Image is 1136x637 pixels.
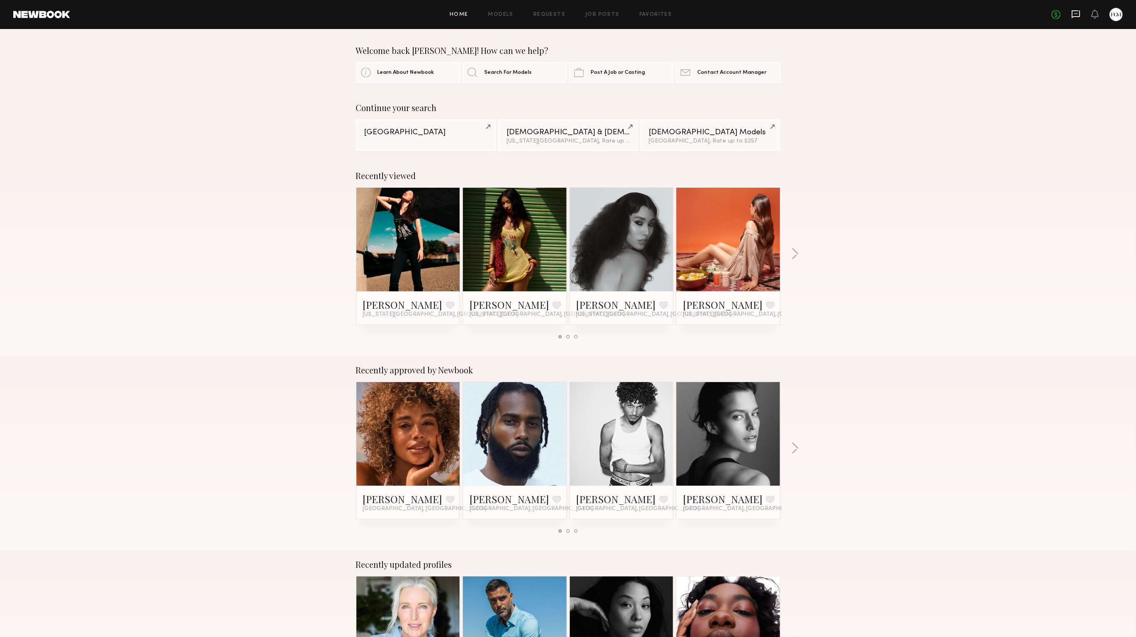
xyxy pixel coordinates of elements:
[378,70,434,75] span: Learn About Newbook
[488,12,514,17] a: Models
[683,298,763,311] a: [PERSON_NAME]
[356,171,780,181] div: Recently viewed
[363,506,487,512] span: [GEOGRAPHIC_DATA], [GEOGRAPHIC_DATA]
[649,128,772,136] div: [DEMOGRAPHIC_DATA] Models
[683,506,807,512] span: [GEOGRAPHIC_DATA], [GEOGRAPHIC_DATA]
[356,365,780,375] div: Recently approved by Newbook
[533,12,565,17] a: Requests
[506,128,630,136] div: [DEMOGRAPHIC_DATA] & [DEMOGRAPHIC_DATA] Models
[697,70,766,75] span: Contact Account Manager
[450,12,468,17] a: Home
[363,298,443,311] a: [PERSON_NAME]
[470,492,549,506] a: [PERSON_NAME]
[356,62,460,83] a: Learn About Newbook
[356,559,780,569] div: Recently updated profiles
[640,119,780,151] a: [DEMOGRAPHIC_DATA] Models[GEOGRAPHIC_DATA], Rate up to $257
[569,62,673,83] a: Post A Job or Casting
[649,138,772,144] div: [GEOGRAPHIC_DATA], Rate up to $257
[498,119,638,151] a: [DEMOGRAPHIC_DATA] & [DEMOGRAPHIC_DATA] Models[US_STATE][GEOGRAPHIC_DATA], Rate up to $201
[363,311,518,318] span: [US_STATE][GEOGRAPHIC_DATA], [GEOGRAPHIC_DATA]
[585,12,620,17] a: Job Posts
[356,103,780,113] div: Continue your search
[506,138,630,144] div: [US_STATE][GEOGRAPHIC_DATA], Rate up to $201
[639,12,672,17] a: Favorites
[683,492,763,506] a: [PERSON_NAME]
[470,506,593,512] span: [GEOGRAPHIC_DATA], [GEOGRAPHIC_DATA]
[576,298,656,311] a: [PERSON_NAME]
[683,311,838,318] span: [US_STATE][GEOGRAPHIC_DATA], [GEOGRAPHIC_DATA]
[470,311,625,318] span: [US_STATE][GEOGRAPHIC_DATA], [GEOGRAPHIC_DATA]
[470,298,549,311] a: [PERSON_NAME]
[484,70,532,75] span: Search For Models
[356,119,496,151] a: [GEOGRAPHIC_DATA]
[363,492,443,506] a: [PERSON_NAME]
[463,62,567,83] a: Search For Models
[576,506,700,512] span: [GEOGRAPHIC_DATA], [GEOGRAPHIC_DATA]
[676,62,780,83] a: Contact Account Manager
[356,46,780,56] div: Welcome back [PERSON_NAME]! How can we help?
[576,311,731,318] span: [US_STATE][GEOGRAPHIC_DATA], [GEOGRAPHIC_DATA]
[576,492,656,506] a: [PERSON_NAME]
[591,70,645,75] span: Post A Job or Casting
[364,128,487,136] div: [GEOGRAPHIC_DATA]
